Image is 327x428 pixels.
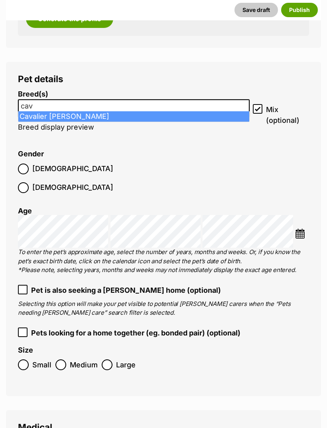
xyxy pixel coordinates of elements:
[18,111,249,122] li: Cavalier [PERSON_NAME]
[18,90,250,99] label: Breed(s)
[281,3,318,17] button: Publish
[18,248,309,275] p: To enter the pet’s approximate age, select the number of years, months and weeks. Or, if you know...
[31,327,240,338] span: Pets looking for a home together (eg. bonded pair) (optional)
[18,207,32,215] label: Age
[18,346,33,355] label: Size
[32,359,51,370] span: Small
[32,182,113,193] span: [DEMOGRAPHIC_DATA]
[234,3,278,17] button: Save draft
[18,150,44,158] label: Gender
[116,359,136,370] span: Large
[32,164,113,174] span: [DEMOGRAPHIC_DATA]
[18,73,63,84] span: Pet details
[295,229,305,239] img: ...
[70,359,98,370] span: Medium
[18,300,309,318] p: Selecting this option will make your pet visible to potential [PERSON_NAME] carers when the “Pets...
[31,285,221,296] span: Pet is also seeking a [PERSON_NAME] home (optional)
[18,90,250,140] li: Breed display preview
[266,104,309,126] span: Mix (optional)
